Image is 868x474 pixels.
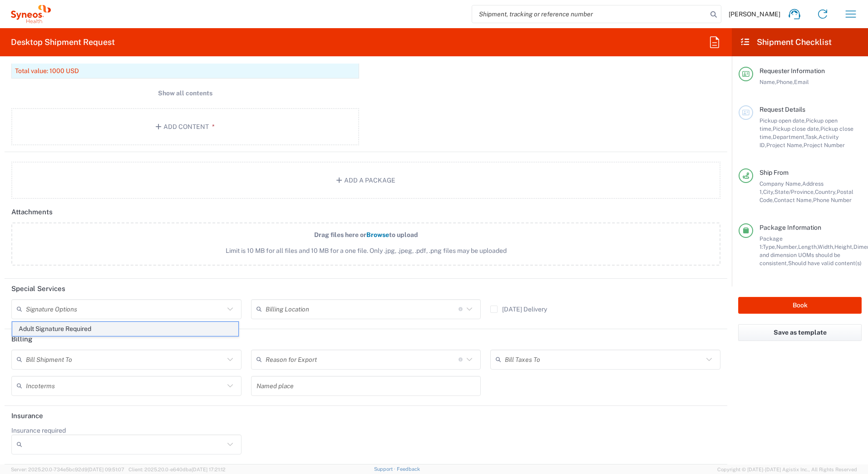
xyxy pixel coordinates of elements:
[766,142,804,148] span: Project Name,
[815,188,837,195] span: Country,
[472,5,707,23] input: Shipment, tracking or reference number
[15,67,355,75] div: Total value: 1000 USD
[763,243,776,250] span: Type,
[774,197,813,203] span: Contact Name,
[31,246,700,256] span: Limit is 10 MB for all files and 10 MB for a one file. Only .jpg, .jpeg, .pdf, .png files may be ...
[773,125,820,132] span: Pickup close date,
[397,466,420,472] a: Feedback
[717,465,857,474] span: Copyright © [DATE]-[DATE] Agistix Inc., All Rights Reserved
[794,79,809,85] span: Email
[11,284,65,293] h2: Special Services
[834,243,853,250] span: Height,
[11,85,359,102] button: Show all contents
[11,467,124,472] span: Server: 2025.20.0-734e5bc92d9
[759,67,825,74] span: Requester Information
[11,108,359,145] button: Add Content*
[11,411,43,420] h2: Insurance
[774,188,815,195] span: State/Province,
[798,243,818,250] span: Length,
[759,106,805,113] span: Request Details
[128,467,226,472] span: Client: 2025.20.0-e640dba
[11,162,720,199] button: Add a Package
[738,324,862,341] button: Save as template
[773,133,805,140] span: Department,
[11,207,53,217] h2: Attachments
[759,169,789,176] span: Ship From
[776,243,798,250] span: Number,
[776,79,794,85] span: Phone,
[759,117,806,124] span: Pickup open date,
[759,79,776,85] span: Name,
[763,188,774,195] span: City,
[314,231,366,238] span: Drag files here or
[813,197,852,203] span: Phone Number
[804,142,845,148] span: Project Number
[805,133,819,140] span: Task,
[490,306,547,313] label: [DATE] Delivery
[88,467,124,472] span: [DATE] 09:51:07
[374,466,397,472] a: Support
[389,231,418,238] span: to upload
[759,235,783,250] span: Package 1:
[759,224,821,231] span: Package Information
[738,297,862,314] button: Book
[366,231,389,238] span: Browse
[11,335,32,344] h2: Billing
[12,322,238,336] span: Adult Signature Required
[192,467,226,472] span: [DATE] 17:21:12
[740,37,832,48] h2: Shipment Checklist
[759,180,802,187] span: Company Name,
[818,243,834,250] span: Width,
[11,37,115,48] h2: Desktop Shipment Request
[788,260,862,267] span: Should have valid content(s)
[11,426,66,434] label: Insurance required
[729,10,780,18] span: [PERSON_NAME]
[158,89,212,98] span: Show all contents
